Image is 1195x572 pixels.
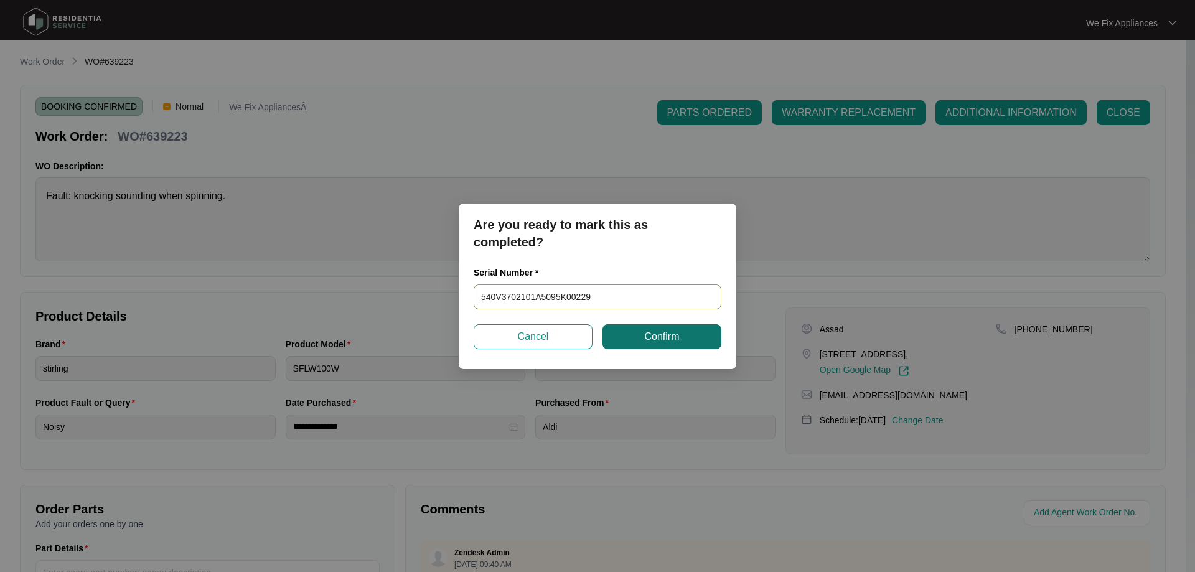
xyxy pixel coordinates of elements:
p: completed? [474,233,721,251]
button: Cancel [474,324,593,349]
span: Cancel [518,329,549,344]
p: Are you ready to mark this as [474,216,721,233]
label: Serial Number * [474,266,548,279]
span: Confirm [644,329,679,344]
button: Confirm [602,324,721,349]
